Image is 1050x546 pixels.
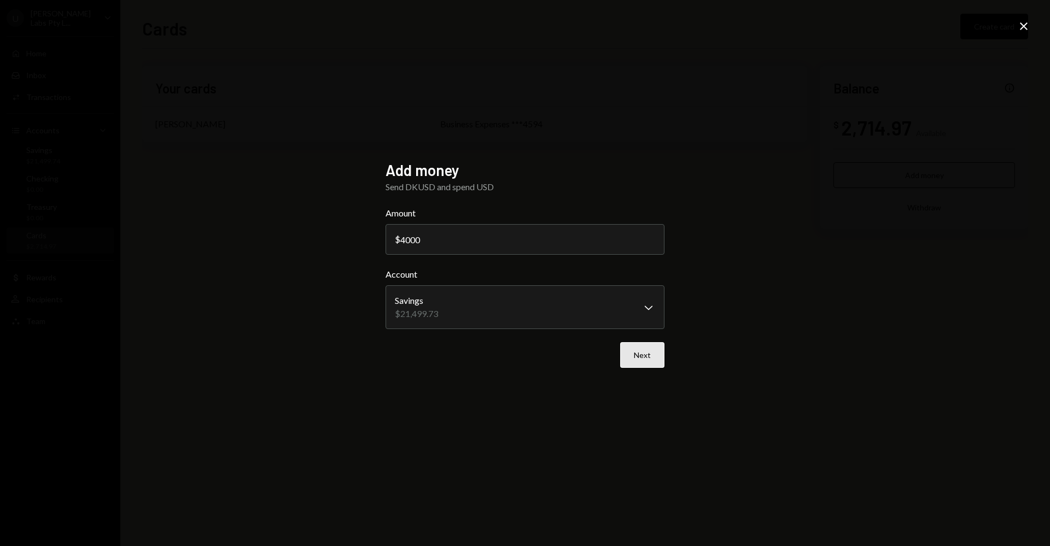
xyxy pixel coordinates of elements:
label: Amount [386,207,664,220]
label: Account [386,268,664,281]
button: Account [386,285,664,329]
h2: Add money [386,160,664,181]
div: Send DKUSD and spend USD [386,180,664,193]
button: Next [620,342,664,368]
div: $ [395,234,400,244]
input: 0.00 [386,224,664,255]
